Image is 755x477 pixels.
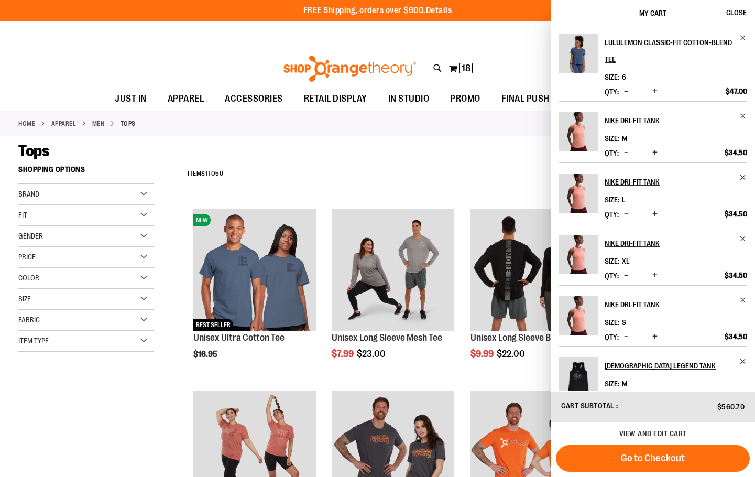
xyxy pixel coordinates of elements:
dt: Size [605,73,619,81]
img: Unisex Ultra Cotton Tee [193,209,316,331]
span: APPAREL [168,87,204,111]
h2: Nike Dri-FIT Tank [605,296,733,313]
a: Unisex Long Sleeve Base Tee [470,332,579,343]
button: Decrease product quantity [621,148,631,158]
span: Close [726,8,747,17]
span: Fabric [18,316,40,324]
a: Remove item [739,296,747,304]
span: Brand [18,190,39,198]
a: Unisex Long Sleeve Mesh Tee primary image [332,209,454,333]
span: Price [18,253,36,261]
span: $47.00 [726,86,747,96]
span: Color [18,274,39,282]
button: Increase product quantity [650,332,660,342]
a: Nike Dri-FIT Tank [605,296,747,313]
span: JUST IN [115,87,147,111]
dt: Size [605,196,619,204]
span: $560.70 [717,403,745,411]
img: Nike Dri-FIT Tank [559,296,598,335]
li: Product [559,285,747,346]
span: $9.99 [470,349,495,359]
a: PROMO [440,87,491,111]
a: Remove item [739,112,747,120]
span: M [622,134,627,143]
label: Qty [605,88,619,96]
span: BEST SELLER [193,319,233,331]
a: Nike Dri-FIT Tank [559,296,598,342]
a: Nike Dri-FIT Tank [605,235,747,252]
img: Ladies Legend Tank [559,357,598,397]
a: APPAREL [157,87,215,111]
li: Product [559,34,747,101]
a: Remove item [739,357,747,365]
button: Increase product quantity [650,148,660,158]
dt: Size [605,134,619,143]
img: Shop Orangetheory [282,56,418,82]
p: FREE Shipping, orders over $600. [303,5,452,17]
h2: Nike Dri-FIT Tank [605,174,733,190]
a: Remove item [739,34,747,42]
button: Increase product quantity [650,209,660,220]
label: Qty [605,272,619,280]
span: Tops [18,142,49,160]
a: Ladies Legend Tank [559,357,598,404]
span: RETAIL DISPLAY [304,87,367,111]
span: M [622,380,627,388]
a: Nike Dri-FIT Tank [559,235,598,281]
a: Nike Dri-FIT Tank [605,174,747,190]
label: Qty [605,210,619,219]
span: ACCESSORIES [225,87,283,111]
span: Gender [18,232,43,240]
h2: [DEMOGRAPHIC_DATA] Legend Tank [605,357,733,374]
h2: Nike Dri-FIT Tank [605,112,733,129]
button: Decrease product quantity [621,332,631,342]
dt: Size [605,380,619,388]
a: Nike Dri-FIT Tank [559,174,598,220]
a: Home [18,119,35,128]
button: Go to Checkout [556,445,750,472]
span: Size [18,295,31,303]
button: Decrease product quantity [621,209,631,220]
a: Unisex Long Sleeve Mesh Tee [332,332,442,343]
h2: Items to [188,166,223,182]
img: lululemon Classic-Fit Cotton-Blend Tee [559,34,598,73]
span: 50 [215,170,223,177]
a: lululemon Classic-Fit Cotton-Blend Tee [605,34,747,68]
a: Nike Dri-FIT Tank [605,112,747,129]
span: 18 [462,63,470,73]
li: Product [559,101,747,162]
span: $22.00 [497,349,527,359]
span: 6 [622,73,626,81]
a: lululemon Classic-Fit Cotton-Blend Tee [559,34,598,80]
span: PROMO [450,87,480,111]
span: XL [622,257,630,265]
h2: Nike Dri-FIT Tank [605,235,733,252]
div: product [326,203,459,386]
img: Nike Dri-FIT Tank [559,174,598,213]
div: product [465,203,598,386]
a: [DEMOGRAPHIC_DATA] Legend Tank [605,357,747,374]
img: Unisex Long Sleeve Mesh Tee primary image [332,209,454,331]
a: RETAIL DISPLAY [293,87,378,111]
a: Unisex Ultra Cotton Tee [193,332,285,343]
img: Nike Dri-FIT Tank [559,112,598,151]
a: APPAREL [51,119,76,128]
a: Remove item [739,235,747,243]
button: Increase product quantity [650,270,660,281]
strong: Shopping Options [18,160,154,184]
span: Item Type [18,337,49,345]
button: Increase product quantity [650,86,660,97]
span: NEW [193,214,211,226]
span: S [622,318,626,327]
li: Product [559,224,747,285]
li: Product [559,346,747,408]
span: $16.95 [193,350,219,359]
span: My Cart [639,9,666,17]
button: Decrease product quantity [621,86,631,97]
a: ACCESSORIES [214,87,293,111]
span: L [622,196,626,204]
h2: lululemon Classic-Fit Cotton-Blend Tee [605,34,733,68]
dt: Size [605,257,619,265]
a: Details [426,6,452,15]
a: Nike Dri-FIT Tank [559,112,598,158]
